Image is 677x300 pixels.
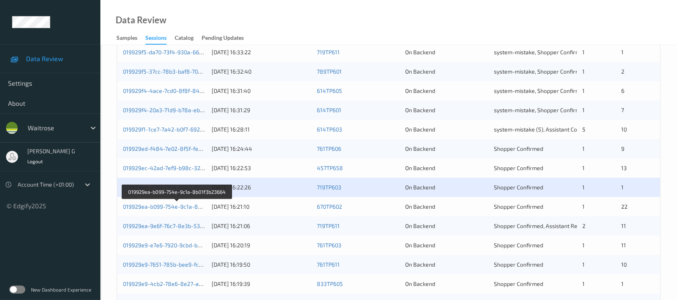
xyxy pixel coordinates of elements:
[494,164,543,171] span: Shopper Confirmed
[123,87,230,94] a: 019929f4-4ace-7cd0-8f8f-847acea5beca
[583,145,585,152] span: 1
[123,68,228,75] a: 019929f5-37cc-78b3-baf8-706f9545911d
[212,261,311,269] div: [DATE] 16:19:50
[621,126,627,133] span: 10
[405,222,488,230] div: On Backend
[405,241,488,249] div: On Backend
[317,222,340,229] a: 719TP611
[212,164,311,172] div: [DATE] 16:22:53
[317,203,342,210] a: 670TP602
[494,203,543,210] span: Shopper Confirmed
[621,261,627,268] span: 10
[212,48,311,56] div: [DATE] 16:33:22
[212,203,311,211] div: [DATE] 16:21:10
[123,203,232,210] a: 019929ea-b099-754e-9c1a-8b01f3b23664
[583,68,585,75] span: 1
[317,107,341,113] a: 614TP601
[212,68,311,76] div: [DATE] 16:32:40
[405,87,488,95] div: On Backend
[583,261,585,268] span: 1
[212,280,311,288] div: [DATE] 16:19:39
[583,107,585,113] span: 1
[145,33,175,45] a: Sessions
[621,164,627,171] span: 13
[317,49,340,55] a: 719TP611
[123,49,230,55] a: 019929f5-da70-73f4-930a-66b616fa446a
[405,261,488,269] div: On Backend
[405,106,488,114] div: On Backend
[317,145,341,152] a: 761TP606
[405,68,488,76] div: On Backend
[494,280,543,287] span: Shopper Confirmed
[212,125,311,134] div: [DATE] 16:28:11
[405,48,488,56] div: On Backend
[621,242,626,249] span: 11
[212,87,311,95] div: [DATE] 16:31:40
[116,16,166,24] div: Data Review
[123,184,232,191] a: 019929eb-d781-7756-8662-f0db327d80eb
[212,222,311,230] div: [DATE] 16:21:06
[621,280,624,287] span: 1
[317,184,341,191] a: 719TP603
[583,164,585,171] span: 1
[583,242,585,249] span: 1
[621,184,624,191] span: 1
[405,203,488,211] div: On Backend
[317,280,343,287] a: 833TP605
[317,68,342,75] a: 789TP601
[123,145,229,152] a: 019929ed-f484-7e02-8f5f-fe783e1a7a32
[583,126,586,133] span: 5
[317,164,343,171] a: 457TP658
[621,222,626,229] span: 11
[317,87,342,94] a: 614TP605
[405,183,488,191] div: On Backend
[494,145,543,152] span: Shopper Confirmed
[405,164,488,172] div: On Backend
[494,242,543,249] span: Shopper Confirmed
[583,222,586,229] span: 2
[123,261,232,268] a: 019929e9-7651-785b-bee9-fc5300464d45
[494,261,543,268] span: Shopper Confirmed
[405,125,488,134] div: On Backend
[116,34,137,44] div: Samples
[123,280,232,287] a: 019929e9-4cb2-78e6-8e27-a1e9fd40155d
[123,107,231,113] a: 019929f4-20a3-71d9-b78a-ebeac8f437eb
[583,184,585,191] span: 1
[405,280,488,288] div: On Backend
[621,145,624,152] span: 9
[583,203,585,210] span: 1
[123,126,228,133] a: 019929f1-1ce7-7a42-b0f7-6927e2eacb24
[494,87,631,94] span: system-mistake, Shopper Confirmed, Unusual-Activity
[212,241,311,249] div: [DATE] 16:20:19
[212,145,311,153] div: [DATE] 16:24:44
[494,68,677,75] span: system-mistake, Shopper Confirmed, Unusual-Activity, Picklist item alert
[317,261,340,268] a: 761TP611
[494,184,543,191] span: Shopper Confirmed
[405,145,488,153] div: On Backend
[317,126,342,133] a: 614TP603
[123,242,233,249] a: 019929e9-e7e6-7920-9cbd-b48363176a08
[583,280,585,287] span: 1
[621,203,628,210] span: 22
[123,164,231,171] a: 019929ec-42ad-7ef9-b98c-323170ec9edb
[621,49,624,55] span: 1
[202,34,244,44] div: Pending Updates
[621,68,624,75] span: 2
[494,107,631,113] span: system-mistake, Shopper Confirmed, Unusual-Activity
[583,87,585,94] span: 1
[621,107,624,113] span: 7
[621,87,624,94] span: 6
[583,49,585,55] span: 1
[123,222,230,229] a: 019929ea-9e6f-76c7-8e3b-538fccd3e720
[317,242,341,249] a: 761TP603
[212,183,311,191] div: [DATE] 16:22:26
[494,49,631,55] span: system-mistake, Shopper Confirmed, Unusual-Activity
[175,34,194,44] div: Catalog
[494,222,593,229] span: Shopper Confirmed, Assistant Rejected
[145,34,167,45] div: Sessions
[202,33,252,44] a: Pending Updates
[212,106,311,114] div: [DATE] 16:31:29
[116,33,145,44] a: Samples
[175,33,202,44] a: Catalog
